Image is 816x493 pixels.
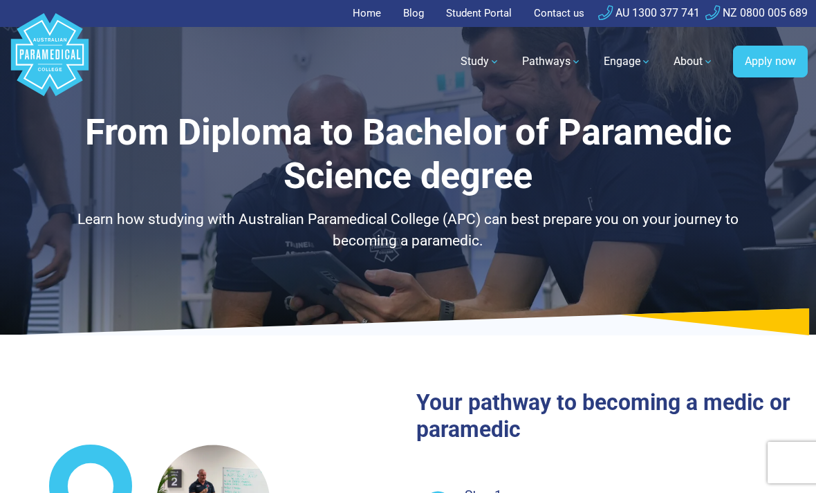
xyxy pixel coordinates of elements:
[416,389,808,442] h2: Your pathway to becoming a medic or paramedic
[705,6,808,19] a: NZ 0800 005 689
[8,27,91,97] a: Australian Paramedical College
[452,42,508,81] a: Study
[733,46,808,77] a: Apply now
[68,209,748,252] p: Learn how studying with Australian Paramedical College (APC) can best prepare you on your journey...
[514,42,590,81] a: Pathways
[598,6,700,19] a: AU 1300 377 741
[68,111,748,198] h1: From Diploma to Bachelor of Paramedic Science degree
[595,42,660,81] a: Engage
[665,42,722,81] a: About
